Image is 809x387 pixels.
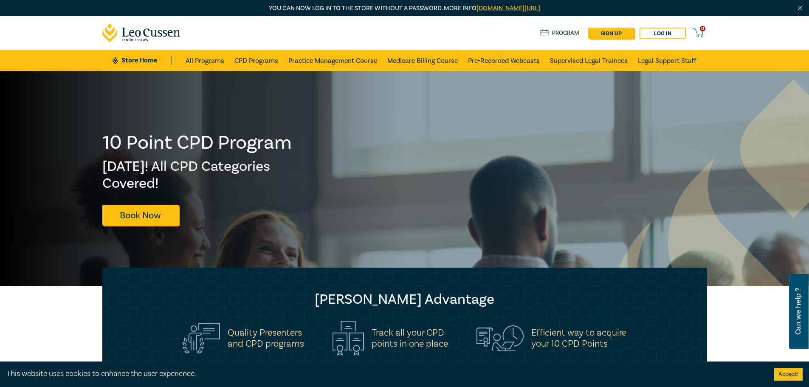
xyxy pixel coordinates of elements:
a: Supervised Legal Trainees [550,50,628,71]
a: Legal Support Staff [638,50,696,71]
h5: Quality Presenters and CPD programs [228,327,304,349]
a: Pre-Recorded Webcasts [468,50,540,71]
a: Program [540,28,580,38]
img: Close [796,5,803,12]
span: 0 [700,26,705,31]
a: Practice Management Course [288,50,377,71]
a: sign up [588,28,634,39]
a: [DOMAIN_NAME][URL] [476,4,540,12]
h1: 10 Point CPD Program [102,132,293,154]
img: Quality Presenters<br>and CPD programs [183,323,220,353]
a: CPD Programs [234,50,278,71]
a: Store Home [113,56,172,65]
img: Track all your CPD<br>points in one place [333,321,364,356]
h5: Efficient way to acquire your 10 CPD Points [531,327,626,349]
a: Log in [640,28,686,39]
a: Book Now [102,205,179,226]
a: All Programs [186,50,224,71]
a: Medicare Billing Course [387,50,458,71]
div: This website uses cookies to enhance the user experience. [6,368,761,379]
p: You can now log in to the store without a password. More info [102,4,707,13]
h2: [DATE]! All CPD Categories Covered! [102,158,293,192]
button: Accept cookies [774,368,803,381]
h5: Track all your CPD points in one place [372,327,448,349]
span: Can we help ? [794,279,802,344]
img: Efficient way to acquire<br>your 10 CPD Points [476,325,524,351]
h2: [PERSON_NAME] Advantage [119,291,690,308]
